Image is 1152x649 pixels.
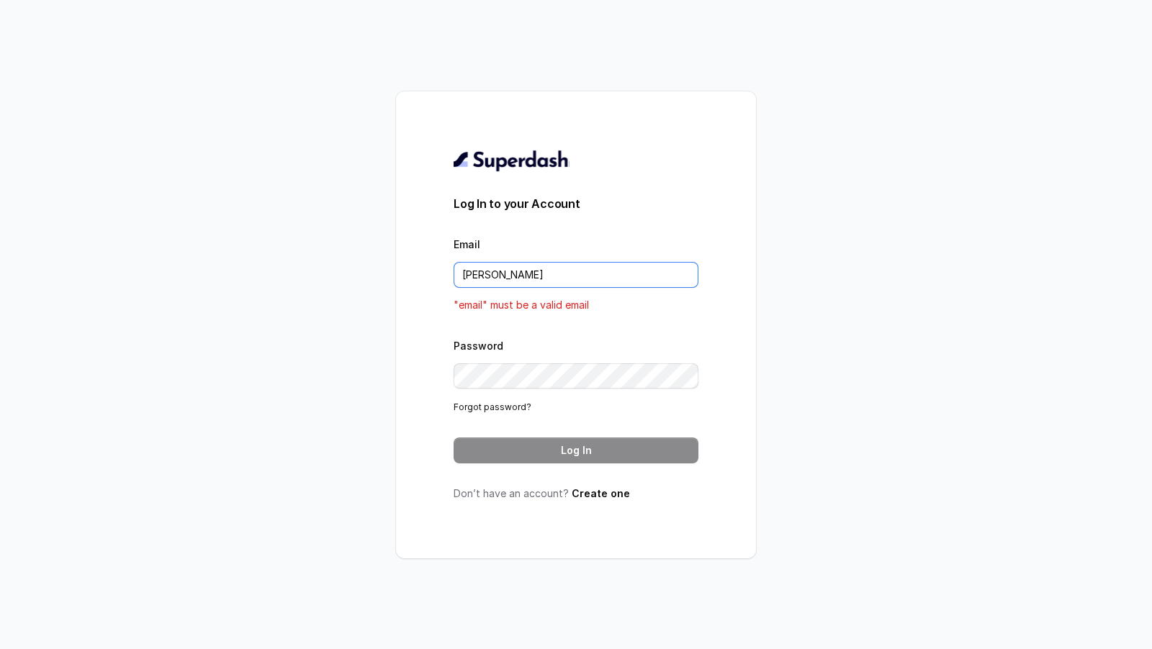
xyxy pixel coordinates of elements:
p: "email" must be a valid email [454,296,698,314]
label: Password [454,340,503,352]
input: youremail@example.com [454,262,698,288]
h3: Log In to your Account [454,195,698,212]
img: light.svg [454,149,570,172]
p: Don’t have an account? [454,486,698,501]
a: Forgot password? [454,401,531,412]
a: Create one [572,487,630,499]
button: Log In [454,437,698,463]
label: Email [454,238,480,250]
